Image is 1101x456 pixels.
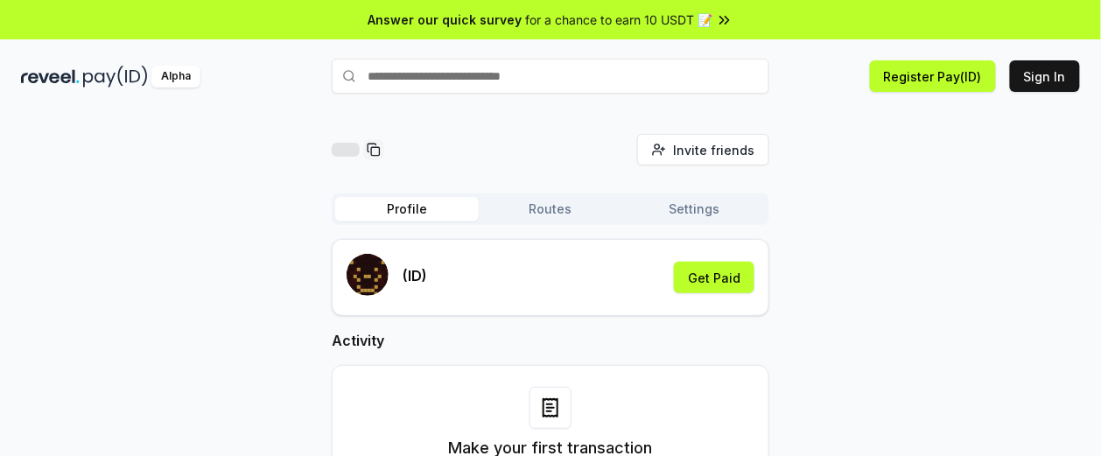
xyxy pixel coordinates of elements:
span: Answer our quick survey [368,11,522,29]
button: Register Pay(ID) [870,60,996,92]
img: reveel_dark [21,66,80,88]
img: pay_id [83,66,148,88]
button: Get Paid [674,262,754,293]
button: Sign In [1010,60,1080,92]
p: (ID) [403,265,427,286]
button: Settings [622,197,766,221]
button: Invite friends [637,134,769,165]
div: Alpha [151,66,200,88]
span: for a chance to earn 10 USDT 📝 [525,11,712,29]
button: Routes [479,197,622,221]
button: Profile [335,197,479,221]
h2: Activity [332,330,769,351]
span: Invite friends [673,141,754,159]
